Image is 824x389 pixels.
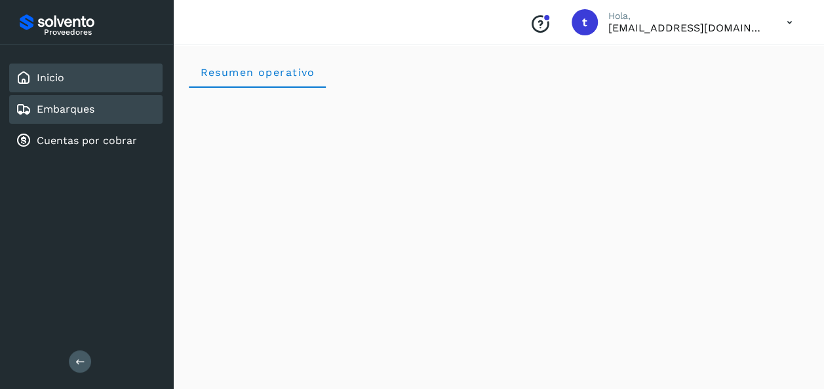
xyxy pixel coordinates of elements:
a: Cuentas por cobrar [37,134,137,147]
span: Resumen operativo [199,66,315,79]
p: Hola, [608,10,766,22]
a: Inicio [37,71,64,84]
div: Embarques [9,95,163,124]
a: Embarques [37,103,94,115]
p: Proveedores [44,28,157,37]
div: Inicio [9,64,163,92]
div: Cuentas por cobrar [9,126,163,155]
p: trasportesmoncada@hotmail.com [608,22,766,34]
